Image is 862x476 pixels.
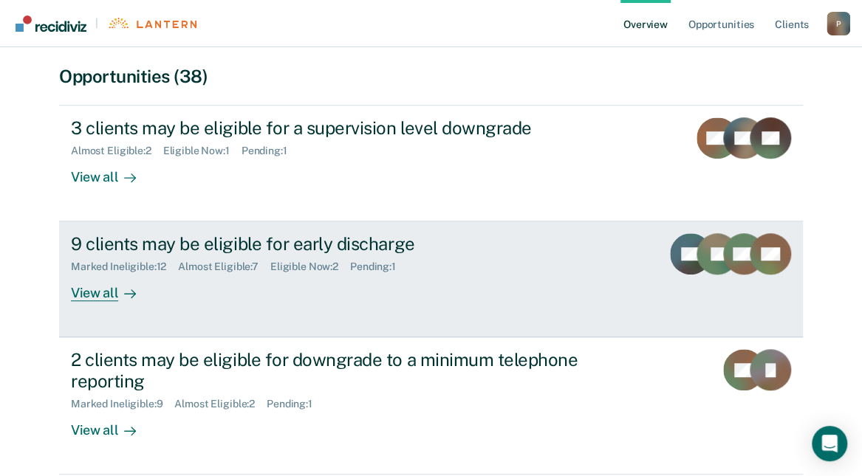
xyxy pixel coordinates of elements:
img: Lantern [107,18,196,29]
div: Almost Eligible : 2 [174,398,267,410]
div: View all [71,273,154,302]
div: Almost Eligible : 7 [178,261,270,273]
div: Opportunities (38) [59,66,803,87]
div: 3 clients may be eligible for a supervision level downgrade [71,117,589,139]
a: 2 clients may be eligible for downgrade to a minimum telephone reportingMarked Ineligible:9Almost... [59,337,803,475]
span: | [86,17,107,30]
div: 9 clients may be eligible for early discharge [71,233,589,255]
div: Eligible Now : 1 [163,145,242,157]
div: Almost Eligible : 2 [71,145,163,157]
div: Pending : 1 [267,398,324,410]
div: 2 clients may be eligible for downgrade to a minimum telephone reporting [71,349,589,392]
div: View all [71,157,154,186]
div: Eligible Now : 2 [270,261,350,273]
div: Marked Ineligible : 9 [71,398,174,410]
div: Pending : 1 [350,261,408,273]
img: Recidiviz [16,15,86,32]
a: 9 clients may be eligible for early dischargeMarked Ineligible:12Almost Eligible:7Eligible Now:2P... [59,221,803,337]
a: 3 clients may be eligible for a supervision level downgradeAlmost Eligible:2Eligible Now:1Pending... [59,105,803,221]
div: Pending : 1 [242,145,299,157]
div: Open Intercom Messenger [812,426,847,461]
div: Marked Ineligible : 12 [71,261,178,273]
div: P [827,12,850,35]
div: View all [71,410,154,439]
button: Profile dropdown button [827,12,850,35]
